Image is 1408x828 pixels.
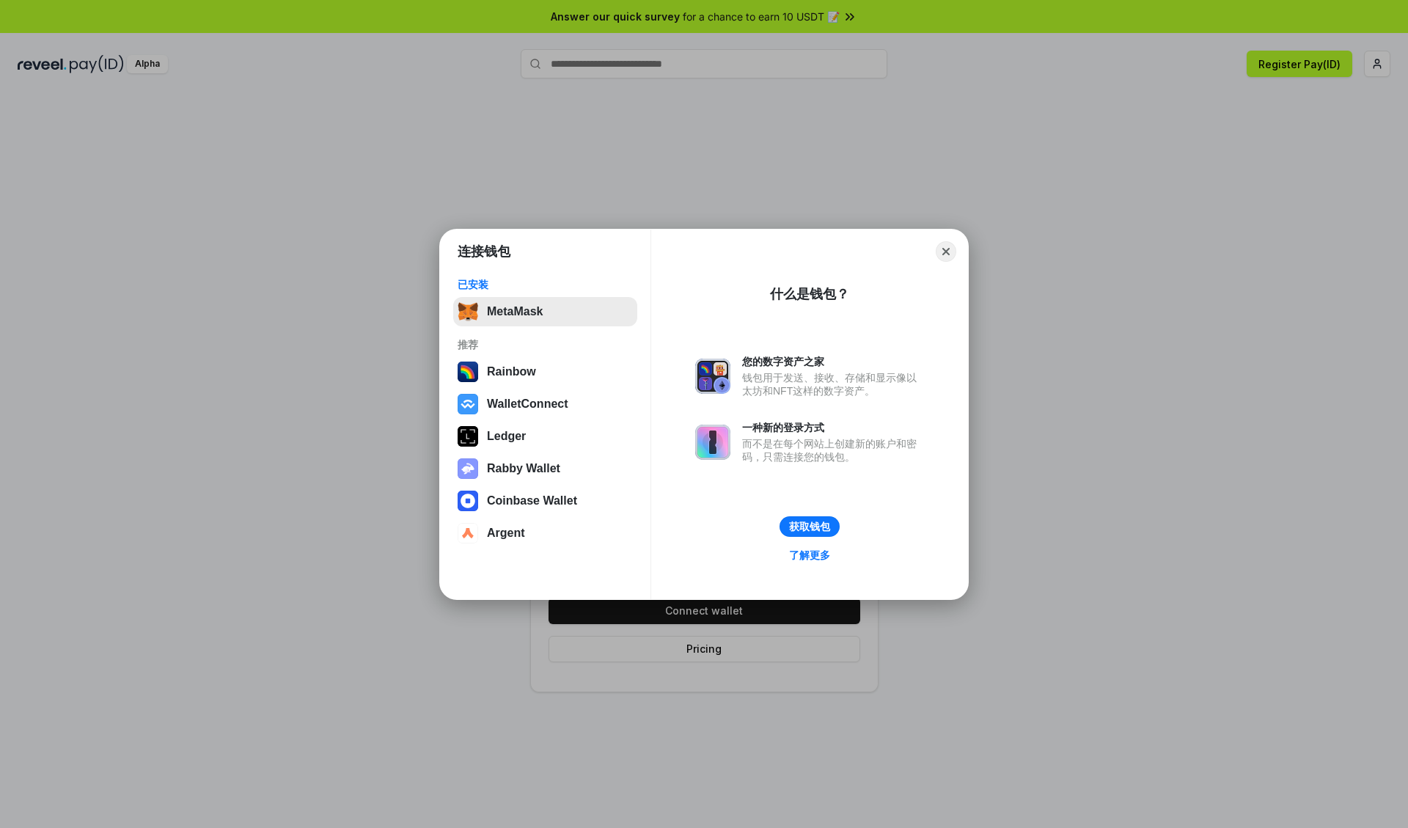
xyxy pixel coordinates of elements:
[453,389,637,419] button: WalletConnect
[458,301,478,322] img: svg+xml,%3Csvg%20fill%3D%22none%22%20height%3D%2233%22%20viewBox%3D%220%200%2035%2033%22%20width%...
[487,430,526,443] div: Ledger
[453,297,637,326] button: MetaMask
[487,305,543,318] div: MetaMask
[770,285,849,303] div: 什么是钱包？
[789,520,830,533] div: 获取钱包
[458,278,633,291] div: 已安装
[453,519,637,548] button: Argent
[487,462,560,475] div: Rabby Wallet
[742,437,924,464] div: 而不是在每个网站上创建新的账户和密码，只需连接您的钱包。
[458,394,478,414] img: svg+xml,%3Csvg%20width%3D%2228%22%20height%3D%2228%22%20viewBox%3D%220%200%2028%2028%22%20fill%3D...
[487,494,577,508] div: Coinbase Wallet
[695,359,730,394] img: svg+xml,%3Csvg%20xmlns%3D%22http%3A%2F%2Fwww.w3.org%2F2000%2Fsvg%22%20fill%3D%22none%22%20viewBox...
[487,365,536,378] div: Rainbow
[487,527,525,540] div: Argent
[458,491,478,511] img: svg+xml,%3Csvg%20width%3D%2228%22%20height%3D%2228%22%20viewBox%3D%220%200%2028%2028%22%20fill%3D...
[936,241,956,262] button: Close
[458,426,478,447] img: svg+xml,%3Csvg%20xmlns%3D%22http%3A%2F%2Fwww.w3.org%2F2000%2Fsvg%22%20width%3D%2228%22%20height%3...
[487,397,568,411] div: WalletConnect
[780,516,840,537] button: 获取钱包
[742,355,924,368] div: 您的数字资产之家
[742,371,924,397] div: 钱包用于发送、接收、存储和显示像以太坊和NFT这样的数字资产。
[458,523,478,543] img: svg+xml,%3Csvg%20width%3D%2228%22%20height%3D%2228%22%20viewBox%3D%220%200%2028%2028%22%20fill%3D...
[453,454,637,483] button: Rabby Wallet
[789,549,830,562] div: 了解更多
[458,458,478,479] img: svg+xml,%3Csvg%20xmlns%3D%22http%3A%2F%2Fwww.w3.org%2F2000%2Fsvg%22%20fill%3D%22none%22%20viewBox...
[742,421,924,434] div: 一种新的登录方式
[458,338,633,351] div: 推荐
[458,362,478,382] img: svg+xml,%3Csvg%20width%3D%22120%22%20height%3D%22120%22%20viewBox%3D%220%200%20120%20120%22%20fil...
[458,243,510,260] h1: 连接钱包
[453,486,637,516] button: Coinbase Wallet
[695,425,730,460] img: svg+xml,%3Csvg%20xmlns%3D%22http%3A%2F%2Fwww.w3.org%2F2000%2Fsvg%22%20fill%3D%22none%22%20viewBox...
[453,422,637,451] button: Ledger
[780,546,839,565] a: 了解更多
[453,357,637,386] button: Rainbow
